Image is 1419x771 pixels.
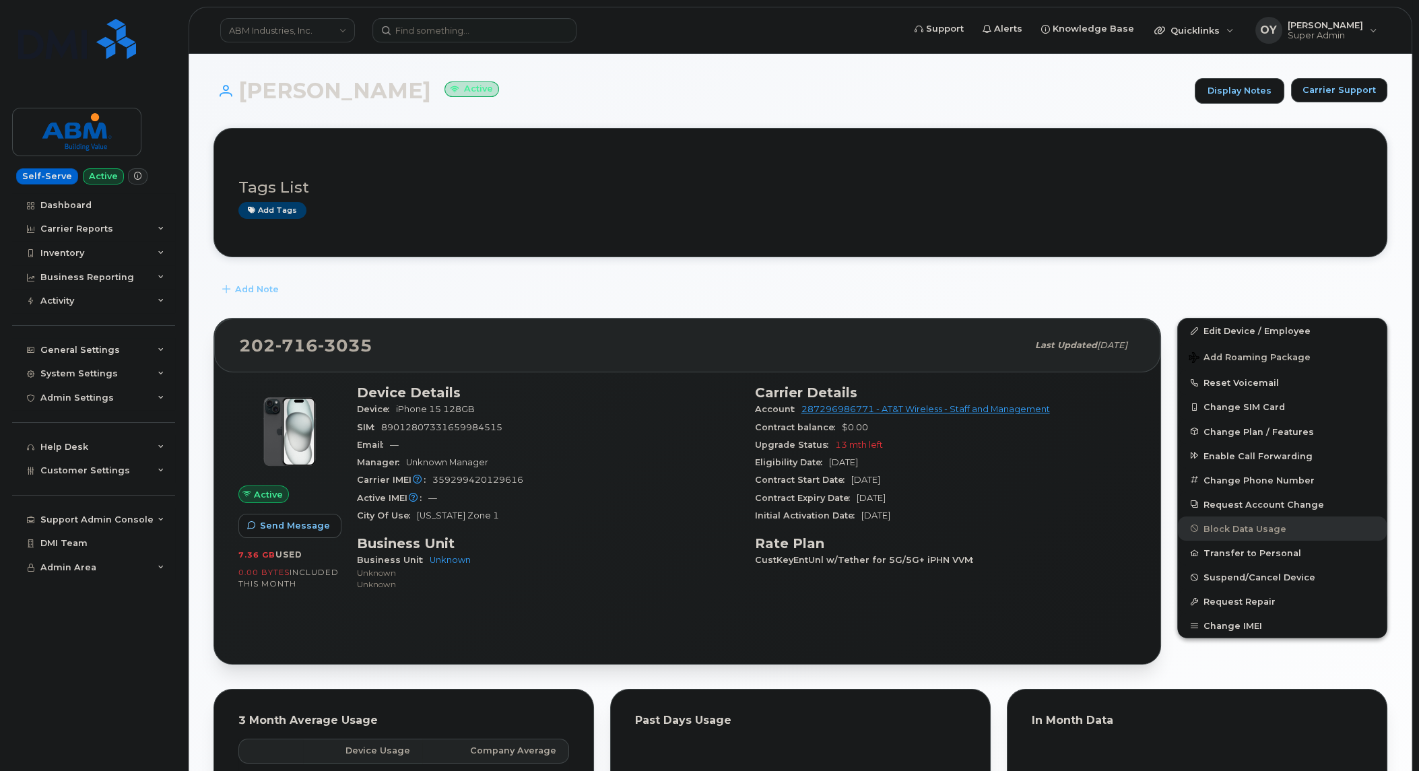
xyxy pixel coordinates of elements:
h1: [PERSON_NAME] [213,79,1188,102]
span: [DATE] [851,475,880,485]
a: Unknown [430,555,471,565]
button: Reset Voicemail [1178,370,1387,395]
span: — [428,493,437,503]
a: Edit Device / Employee [1178,319,1387,343]
a: 287296986771 - AT&T Wireless - Staff and Management [801,404,1050,414]
span: Suspend/Cancel Device [1203,572,1315,582]
span: Contract Expiry Date [755,493,857,503]
span: Change Plan / Features [1203,426,1314,436]
span: Account [755,404,801,414]
a: Display Notes [1195,78,1284,104]
span: Device [357,404,396,414]
p: Unknown [357,567,739,578]
button: Carrier Support [1291,78,1387,102]
span: iPhone 15 128GB [396,404,475,414]
span: 716 [275,335,318,356]
span: [US_STATE] Zone 1 [417,510,499,521]
img: iPhone_15_Black.png [249,391,330,472]
span: Contract Start Date [755,475,851,485]
button: Add Roaming Package [1178,343,1387,370]
button: Add Note [213,277,290,302]
span: Enable Call Forwarding [1203,450,1313,461]
button: Change Phone Number [1178,468,1387,492]
span: 13 mth left [835,440,883,450]
span: Add Note [235,283,279,296]
span: Send Message [260,519,330,532]
h3: Device Details [357,384,739,401]
span: [DATE] [861,510,890,521]
p: Unknown [357,578,739,590]
span: City Of Use [357,510,417,521]
span: CustKeyEntUnl w/Tether for 5G/5G+ iPHN VVM [755,555,980,565]
a: Add tags [238,202,306,219]
span: 359299420129616 [432,475,523,485]
span: [DATE] [829,457,858,467]
button: Transfer to Personal [1178,541,1387,565]
h3: Business Unit [357,535,739,551]
span: 89012807331659984515 [381,422,502,432]
span: Email [357,440,390,450]
div: In Month Data [1032,714,1362,727]
span: Business Unit [357,555,430,565]
span: Unknown Manager [406,457,488,467]
span: used [275,549,302,560]
span: 3035 [318,335,372,356]
span: Last updated [1035,340,1097,350]
button: Request Repair [1178,589,1387,613]
span: — [390,440,399,450]
button: Request Account Change [1178,492,1387,516]
span: Upgrade Status [755,440,835,450]
button: Suspend/Cancel Device [1178,565,1387,589]
span: Add Roaming Package [1189,352,1311,365]
span: Active [254,488,283,501]
span: Carrier Support [1302,83,1376,96]
button: Send Message [238,514,341,538]
span: SIM [357,422,381,432]
div: 3 Month Average Usage [238,714,569,727]
th: Company Average [422,739,569,763]
span: 7.36 GB [238,550,275,560]
th: Device Usage [303,739,422,763]
span: Active IMEI [357,493,428,503]
button: Enable Call Forwarding [1178,444,1387,468]
span: Carrier IMEI [357,475,432,485]
span: Contract balance [755,422,842,432]
h3: Tags List [238,179,1362,196]
button: Block Data Usage [1178,516,1387,541]
span: Manager [357,457,406,467]
button: Change Plan / Features [1178,420,1387,444]
button: Change SIM Card [1178,395,1387,419]
span: $0.00 [842,422,868,432]
div: Past Days Usage [635,714,966,727]
button: Change IMEI [1178,613,1387,638]
h3: Carrier Details [755,384,1137,401]
h3: Rate Plan [755,535,1137,551]
span: Initial Activation Date [755,510,861,521]
span: 0.00 Bytes [238,568,290,577]
span: Eligibility Date [755,457,829,467]
small: Active [444,81,499,97]
span: [DATE] [1097,340,1127,350]
span: 202 [239,335,372,356]
span: [DATE] [857,493,886,503]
